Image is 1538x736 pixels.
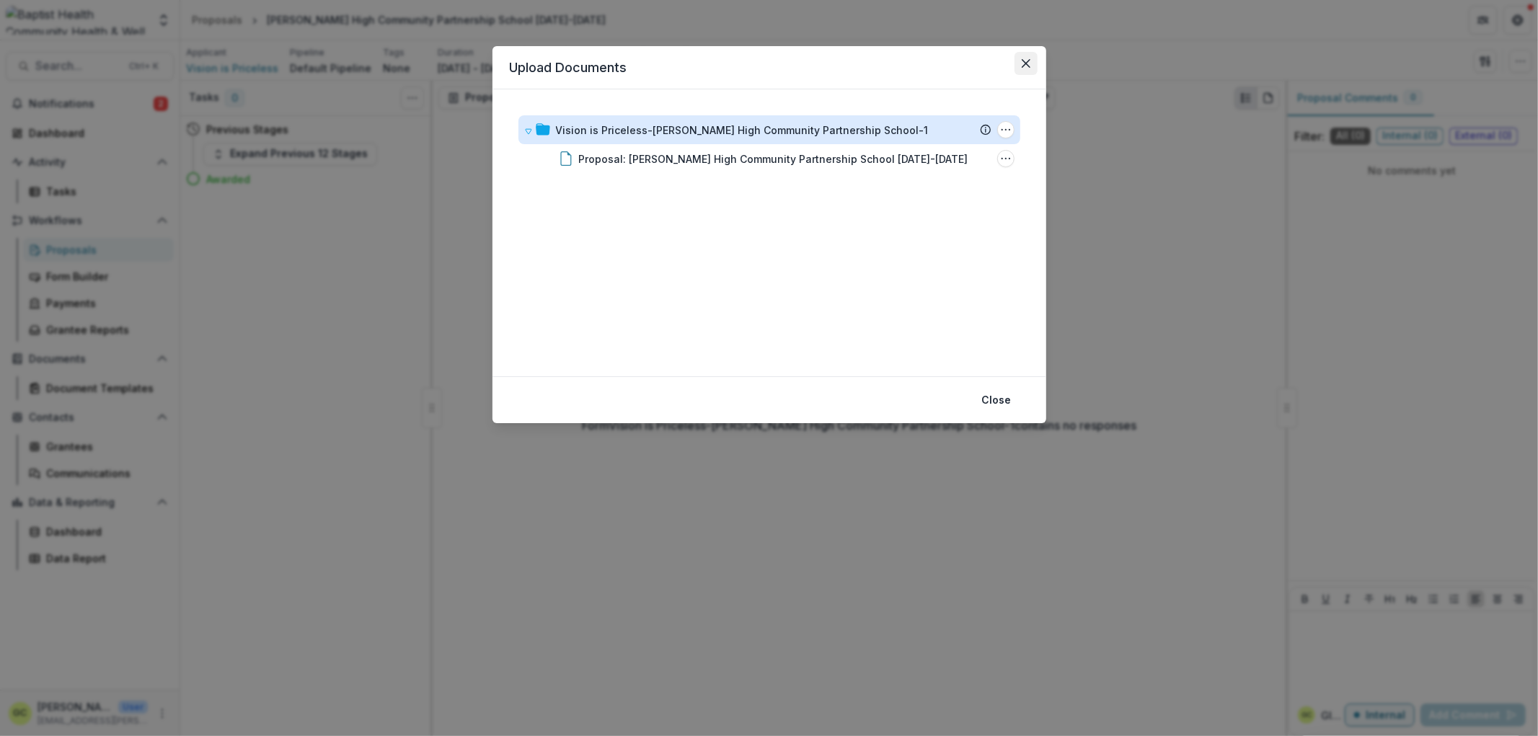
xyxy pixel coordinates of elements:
[1015,52,1038,75] button: Close
[518,115,1020,173] div: Vision is Priceless-[PERSON_NAME] High Community Partnership School-1Vision is Priceless-Wilkinso...
[518,144,1020,173] div: Proposal: [PERSON_NAME] High Community Partnership School [DATE]-[DATE]Proposal: Wilkinson Jr. Hi...
[973,389,1020,412] button: Close
[492,46,1046,89] header: Upload Documents
[997,121,1015,138] button: Vision is Priceless-Wilkinson Jr. High Community Partnership School-1 Options
[997,150,1015,167] button: Proposal: Wilkinson Jr. High Community Partnership School 2020-2021 Options
[518,115,1020,144] div: Vision is Priceless-[PERSON_NAME] High Community Partnership School-1Vision is Priceless-Wilkinso...
[556,123,929,138] div: Vision is Priceless-[PERSON_NAME] High Community Partnership School-1
[579,151,968,167] div: Proposal: [PERSON_NAME] High Community Partnership School [DATE]-[DATE]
